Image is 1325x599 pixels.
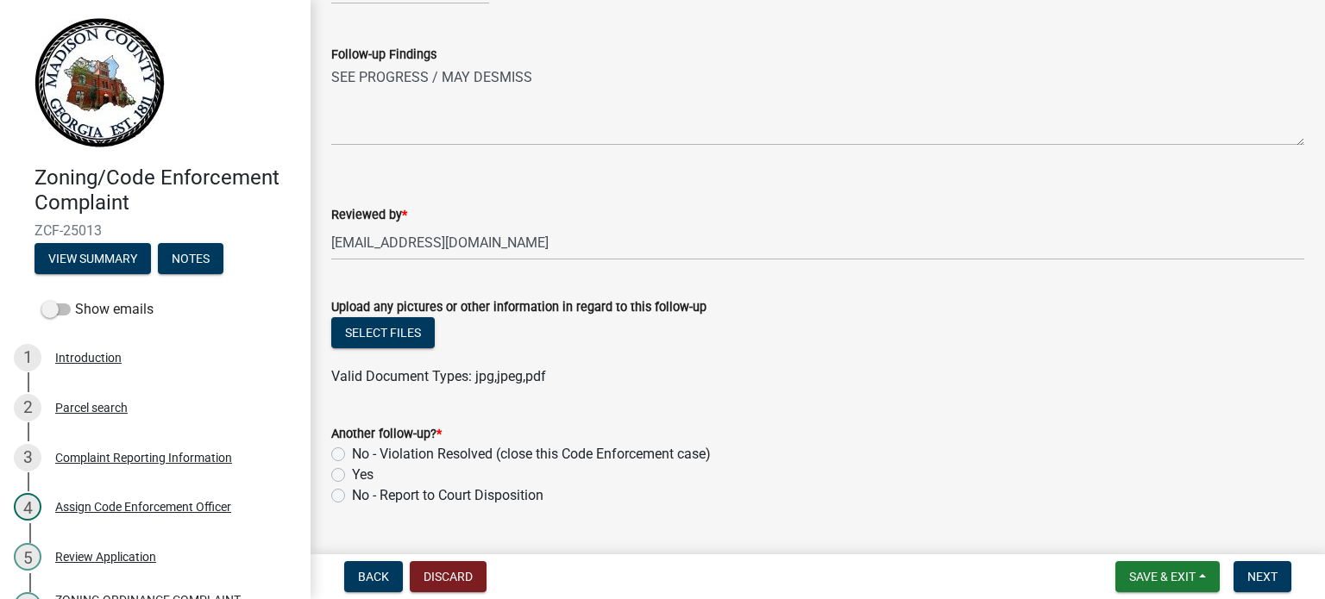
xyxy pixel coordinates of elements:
[14,493,41,521] div: 4
[158,243,223,274] button: Notes
[14,543,41,571] div: 5
[352,444,711,465] label: No - Violation Resolved (close this Code Enforcement case)
[55,551,156,563] div: Review Application
[331,368,546,384] span: Valid Document Types: jpg,jpeg,pdf
[14,344,41,371] div: 1
[1129,570,1196,583] span: Save & Exit
[14,394,41,421] div: 2
[55,352,122,364] div: Introduction
[55,501,231,513] div: Assign Code Enforcement Officer
[1234,561,1291,592] button: Next
[35,222,276,239] span: ZCF-25013
[35,165,297,215] h4: Zoning/Code Enforcement Complaint
[158,253,223,266] wm-modal-confirm: Notes
[41,299,154,320] label: Show emails
[14,444,41,471] div: 3
[358,570,389,583] span: Back
[1247,570,1278,583] span: Next
[331,209,407,222] label: Reviewed by
[55,402,128,414] div: Parcel search
[331,428,442,440] label: Another follow-up?
[55,452,232,464] div: Complaint Reporting Information
[352,465,374,485] label: Yes
[35,253,151,266] wm-modal-confirm: Summary
[1115,561,1220,592] button: Save & Exit
[410,561,487,592] button: Discard
[344,561,403,592] button: Back
[331,317,435,348] button: Select files
[35,243,151,274] button: View Summary
[35,18,165,147] img: Madison County, Georgia
[352,485,543,506] label: No - Report to Court Disposition
[331,49,436,61] label: Follow-up Findings
[331,302,706,314] label: Upload any pictures or other information in regard to this follow-up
